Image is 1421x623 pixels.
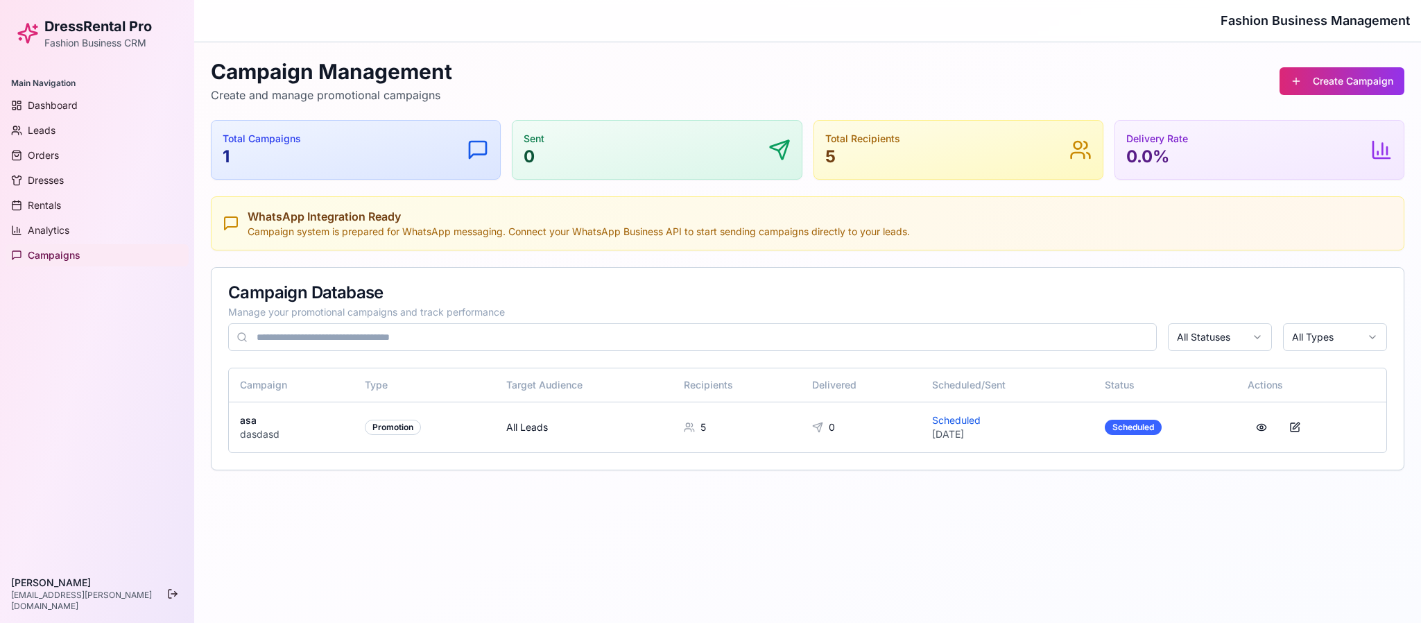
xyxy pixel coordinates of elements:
[932,413,1083,427] p: Scheduled
[6,72,189,94] div: Main Navigation
[28,223,69,237] span: Analytics
[28,148,59,162] span: Orders
[825,132,900,146] p: Total Recipients
[28,123,55,137] span: Leads
[495,368,673,402] th: Target Audience
[495,402,673,452] td: All Leads
[223,146,301,168] p: 1
[524,132,544,146] p: Sent
[11,590,163,612] p: [EMAIL_ADDRESS][PERSON_NAME][DOMAIN_NAME]
[44,17,152,36] h2: DressRental Pro
[6,144,189,167] a: Orders
[1280,67,1404,95] button: Create Campaign
[1105,420,1162,435] div: Scheduled
[211,87,452,103] p: Create and manage promotional campaigns
[248,208,910,225] h3: WhatsApp Integration Ready
[28,198,61,212] span: Rentals
[684,420,791,434] div: 5
[801,368,921,402] th: Delivered
[28,248,80,262] span: Campaigns
[524,146,544,168] p: 0
[6,244,189,266] a: Campaigns
[228,284,1387,301] div: Campaign Database
[921,368,1094,402] th: Scheduled/Sent
[354,368,495,402] th: Type
[1126,132,1188,146] p: Delivery Rate
[240,427,343,441] p: dasdasd
[28,99,78,112] span: Dashboard
[673,368,802,402] th: Recipients
[812,420,910,434] div: 0
[1126,146,1188,168] p: 0.0 %
[1237,368,1386,402] th: Actions
[211,59,452,84] h1: Campaign Management
[825,146,900,168] p: 5
[240,413,343,427] p: asa
[229,368,354,402] th: Campaign
[248,225,910,239] p: Campaign system is prepared for WhatsApp messaging. Connect your WhatsApp Business API to start s...
[228,305,1387,319] div: Manage your promotional campaigns and track performance
[223,132,301,146] p: Total Campaigns
[932,427,1083,441] p: [DATE]
[1094,368,1236,402] th: Status
[28,173,64,187] span: Dresses
[11,576,163,590] p: [PERSON_NAME]
[365,420,421,435] div: Promotion
[6,169,189,191] a: Dresses
[6,94,189,117] a: Dashboard
[6,194,189,216] a: Rentals
[44,36,152,50] p: Fashion Business CRM
[6,219,189,241] a: Analytics
[1221,11,1410,31] h1: Fashion Business Management
[6,119,189,142] a: Leads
